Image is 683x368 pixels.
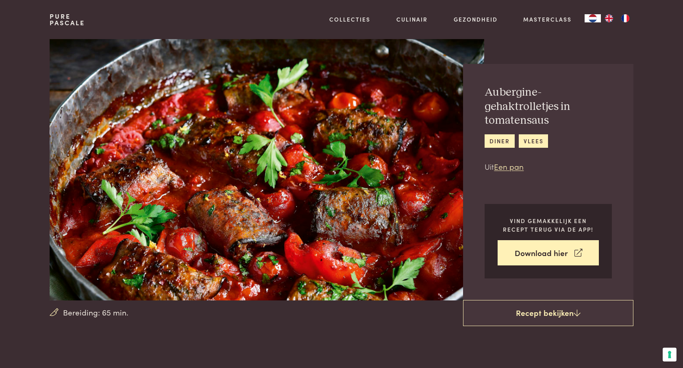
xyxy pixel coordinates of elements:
ul: Language list [601,14,633,22]
button: Uw voorkeuren voor toestemming voor trackingtechnologieën [663,348,676,361]
a: Collecties [329,15,370,24]
a: Download hier [498,240,599,266]
p: Uit [485,161,612,173]
a: Recept bekijken [463,300,633,326]
span: Bereiding: 65 min. [63,307,128,318]
a: diner [485,134,514,148]
a: vlees [519,134,548,148]
h2: Aubergine-gehaktrolletjes in tomatensaus [485,85,612,128]
div: Language [585,14,601,22]
a: Gezondheid [454,15,498,24]
a: NL [585,14,601,22]
a: FR [617,14,633,22]
a: Masterclass [523,15,572,24]
aside: Language selected: Nederlands [585,14,633,22]
a: PurePascale [50,13,85,26]
img: Aubergine-gehaktrolletjes in tomatensaus [50,39,484,300]
a: EN [601,14,617,22]
a: Culinair [396,15,428,24]
p: Vind gemakkelijk een recept terug via de app! [498,217,599,233]
a: Een pan [494,161,524,172]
